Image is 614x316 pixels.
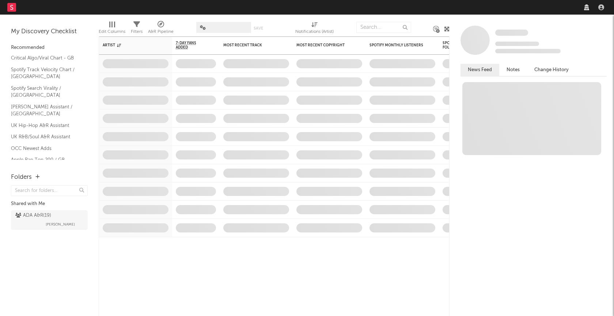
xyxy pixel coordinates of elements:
[46,220,75,229] span: [PERSON_NAME]
[443,41,468,50] div: Spotify Followers
[296,43,351,47] div: Most Recent Copyright
[527,64,576,76] button: Change History
[356,22,411,33] input: Search...
[11,133,80,141] a: UK R&B/Soul A&R Assistant
[223,43,278,47] div: Most Recent Track
[11,43,88,52] div: Recommended
[460,64,499,76] button: News Feed
[495,42,539,46] span: Tracking Since: [DATE]
[499,64,527,76] button: Notes
[11,122,80,130] a: UK Hip-Hop A&R Assistant
[11,173,32,182] div: Folders
[11,200,88,208] div: Shared with Me
[369,43,424,47] div: Spotify Monthly Listeners
[11,103,80,118] a: [PERSON_NAME] Assistant / [GEOGRAPHIC_DATA]
[103,43,158,47] div: Artist
[11,27,88,36] div: My Discovery Checklist
[495,49,561,53] span: 0 fans last week
[11,156,80,164] a: Apple Rap Top 200 / GB
[131,27,143,36] div: Filters
[11,144,80,153] a: OCC Newest Adds
[148,18,174,39] div: A&R Pipeline
[495,29,528,36] a: Some Artist
[495,30,528,36] span: Some Artist
[11,84,80,99] a: Spotify Search Virality / [GEOGRAPHIC_DATA]
[11,54,80,62] a: Critical Algo/Viral Chart - GB
[15,211,51,220] div: ADA A&R ( 19 )
[176,41,205,50] span: 7-Day Fans Added
[11,185,88,196] input: Search for folders...
[11,210,88,230] a: ADA A&R(19)[PERSON_NAME]
[295,27,334,36] div: Notifications (Artist)
[254,26,263,30] button: Save
[295,18,334,39] div: Notifications (Artist)
[131,18,143,39] div: Filters
[11,66,80,81] a: Spotify Track Velocity Chart / [GEOGRAPHIC_DATA]
[148,27,174,36] div: A&R Pipeline
[99,27,125,36] div: Edit Columns
[99,18,125,39] div: Edit Columns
